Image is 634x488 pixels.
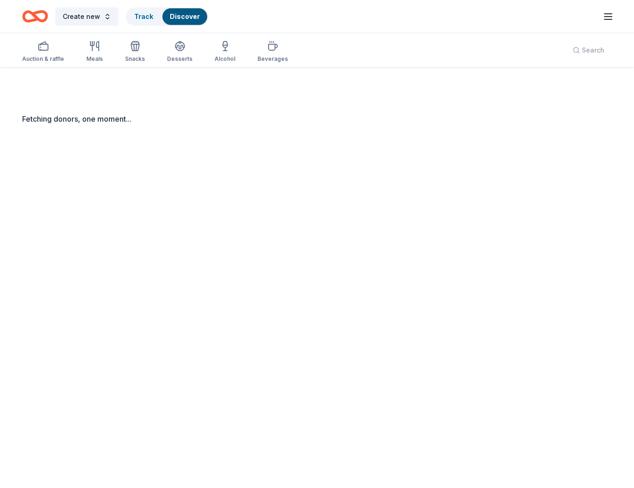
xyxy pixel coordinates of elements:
[167,37,192,67] button: Desserts
[257,37,288,67] button: Beverages
[86,37,103,67] button: Meals
[22,113,612,124] div: Fetching donors, one moment...
[22,37,64,67] button: Auction & raffle
[126,7,208,26] button: TrackDiscover
[86,55,103,63] div: Meals
[170,12,200,20] a: Discover
[22,6,48,27] a: Home
[63,11,100,22] span: Create new
[257,55,288,63] div: Beverages
[125,55,145,63] div: Snacks
[167,55,192,63] div: Desserts
[55,7,119,26] button: Create new
[215,37,235,67] button: Alcohol
[22,55,64,63] div: Auction & raffle
[134,12,153,20] a: Track
[215,55,235,63] div: Alcohol
[125,37,145,67] button: Snacks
